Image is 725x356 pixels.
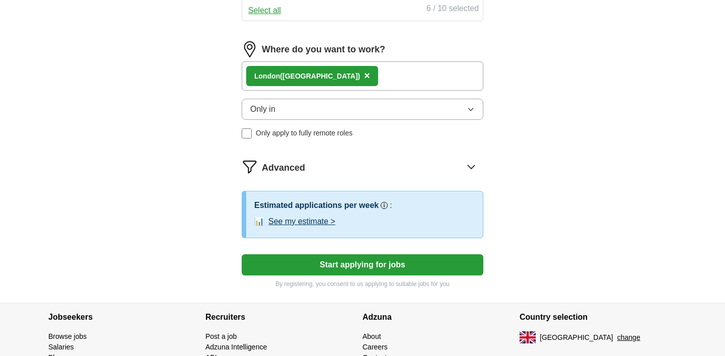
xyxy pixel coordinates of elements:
[242,128,252,138] input: Only apply to fully remote roles
[254,72,271,80] strong: Lond
[520,303,677,331] h4: Country selection
[364,68,370,84] button: ×
[268,216,335,228] button: See my estimate >
[262,43,385,56] label: Where do you want to work?
[242,279,483,289] p: By registering, you consent to us applying to suitable jobs for you
[242,159,258,175] img: filter
[48,332,87,340] a: Browse jobs
[262,161,305,175] span: Advanced
[390,199,392,211] h3: :
[48,343,74,351] a: Salaries
[242,254,483,275] button: Start applying for jobs
[362,343,388,351] a: Careers
[256,128,352,138] span: Only apply to fully remote roles
[248,5,281,17] button: Select all
[242,99,483,120] button: Only in
[617,332,640,343] button: change
[254,216,264,228] span: 📊
[205,343,267,351] a: Adzuna Intelligence
[205,332,237,340] a: Post a job
[254,71,360,82] div: on
[242,41,258,57] img: location.png
[280,72,360,80] span: ([GEOGRAPHIC_DATA])
[250,103,275,115] span: Only in
[364,70,370,81] span: ×
[540,332,613,343] span: [GEOGRAPHIC_DATA]
[254,199,379,211] h3: Estimated applications per week
[426,3,479,17] div: 6 / 10 selected
[520,331,536,343] img: UK flag
[362,332,381,340] a: About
